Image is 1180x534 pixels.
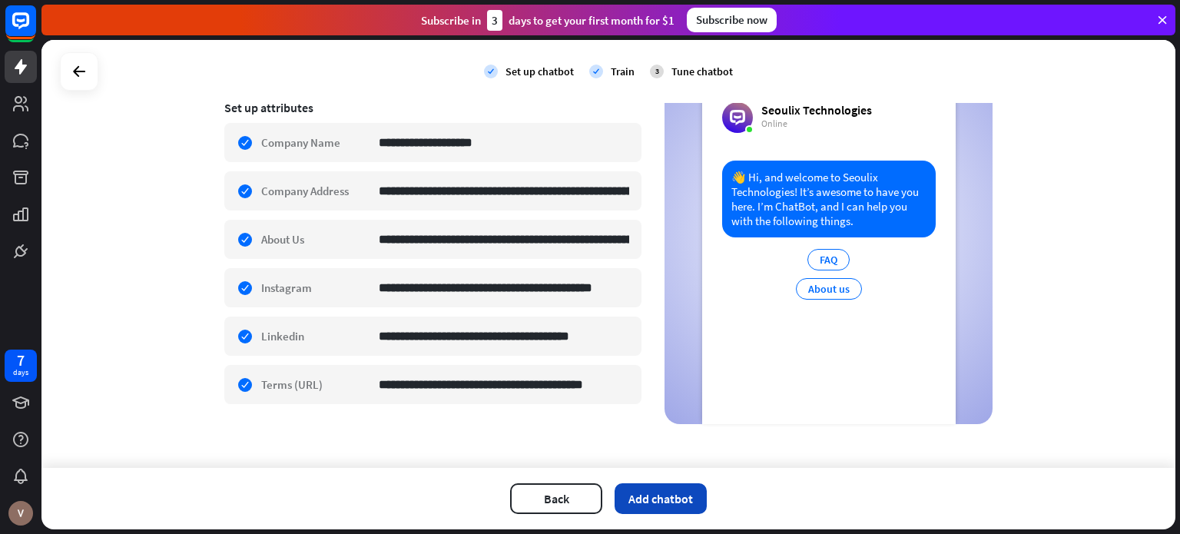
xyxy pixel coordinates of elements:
[13,367,28,378] div: days
[510,483,602,514] button: Back
[761,118,872,130] div: Online
[12,6,58,52] button: Open LiveChat chat widget
[487,10,502,31] div: 3
[671,65,733,78] div: Tune chatbot
[722,161,936,237] div: 👋 Hi, and welcome to Seoulix Technologies! It’s awesome to have you here. I’m ChatBot, and I can ...
[421,10,675,31] div: Subscribe in days to get your first month for $1
[615,483,707,514] button: Add chatbot
[589,65,603,78] i: check
[484,65,498,78] i: check
[796,278,862,300] div: About us
[761,102,872,118] div: Seoulix Technologies
[611,65,635,78] div: Train
[17,353,25,367] div: 7
[5,350,37,382] a: 7 days
[687,8,777,32] div: Subscribe now
[650,65,664,78] div: 3
[224,100,641,115] div: Set up attributes
[807,249,850,270] div: FAQ
[505,65,574,78] div: Set up chatbot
